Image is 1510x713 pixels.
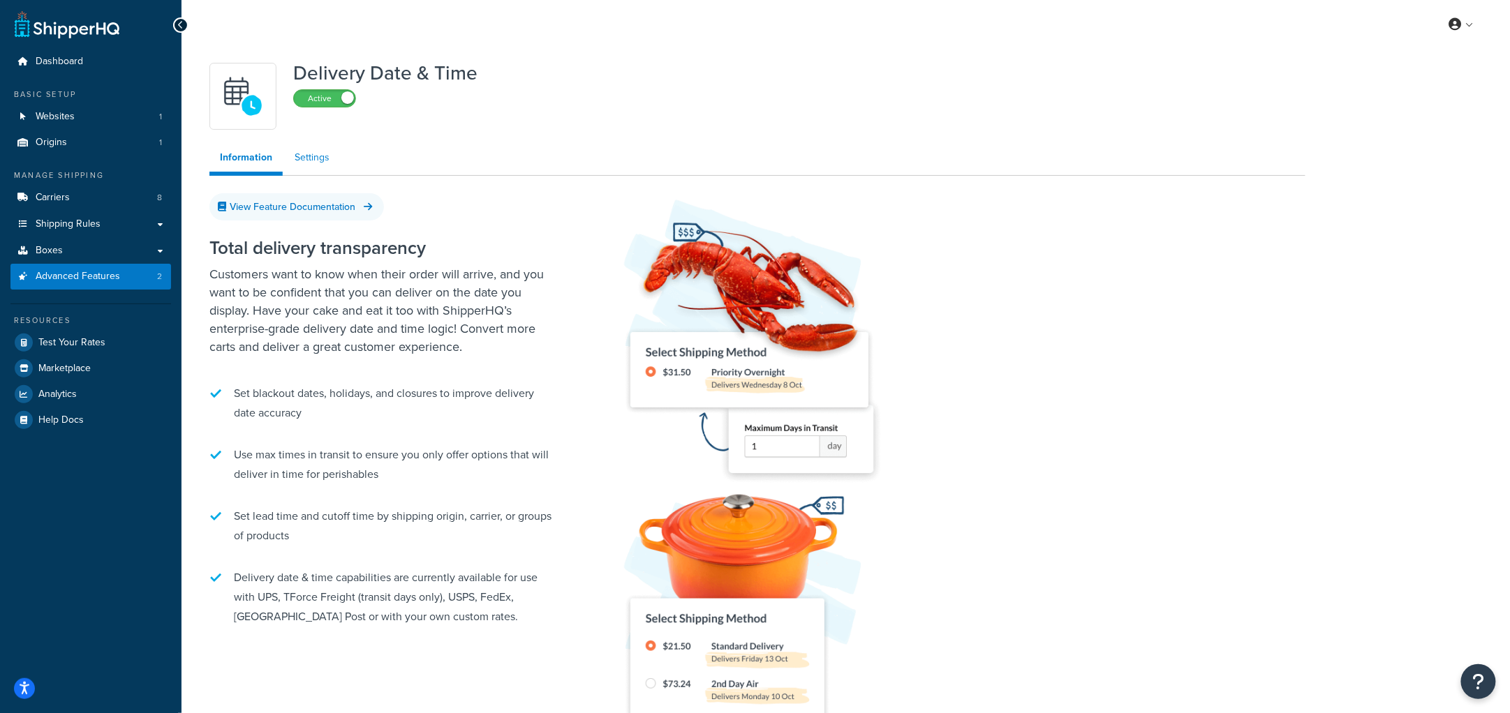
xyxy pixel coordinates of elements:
a: Boxes [10,238,171,264]
li: Websites [10,104,171,130]
div: Resources [10,315,171,327]
a: Test Your Rates [10,330,171,355]
span: 8 [157,192,162,204]
a: Websites1 [10,104,171,130]
span: Analytics [38,389,77,400]
span: Origins [36,137,67,149]
span: Shipping Rules [36,218,101,230]
span: 1 [159,111,162,123]
p: Customers want to know when their order will arrive, and you want to be confident that you can de... [209,265,558,356]
span: 2 [157,271,162,283]
img: gfkeb5ejjkALwAAAABJRU5ErkJggg== [219,72,267,121]
button: Open Resource Center [1461,664,1496,699]
span: Help Docs [38,414,84,426]
span: Advanced Features [36,271,120,283]
span: Dashboard [36,56,83,68]
div: Basic Setup [10,89,171,100]
span: 1 [159,137,162,149]
a: Help Docs [10,407,171,433]
a: Shipping Rules [10,211,171,237]
span: Test Your Rates [38,337,105,349]
span: Carriers [36,192,70,204]
span: Websites [36,111,75,123]
h2: Total delivery transparency [209,238,558,258]
li: Delivery date & time capabilities are currently available for use with UPS, TForce Freight (trans... [209,561,558,633]
li: Advanced Features [10,264,171,290]
span: Marketplace [38,363,91,375]
a: Settings [284,144,340,172]
h1: Delivery Date & Time [293,63,478,84]
a: Analytics [10,382,171,407]
label: Active [294,90,355,107]
li: Origins [10,130,171,156]
li: Set lead time and cutoff time by shipping origin, carrier, or groups of products [209,500,558,553]
li: Use max times in transit to ensure you only offer options that will deliver in time for perishables [209,438,558,491]
a: View Feature Documentation [209,193,384,220]
li: Set blackout dates, holidays, and closures to improve delivery date accuracy [209,377,558,430]
div: Manage Shipping [10,170,171,181]
a: Information [209,144,283,176]
a: Carriers8 [10,185,171,211]
a: Marketplace [10,356,171,381]
span: Boxes [36,245,63,257]
a: Advanced Features2 [10,264,171,290]
a: Origins1 [10,130,171,156]
a: Dashboard [10,49,171,75]
li: Carriers [10,185,171,211]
